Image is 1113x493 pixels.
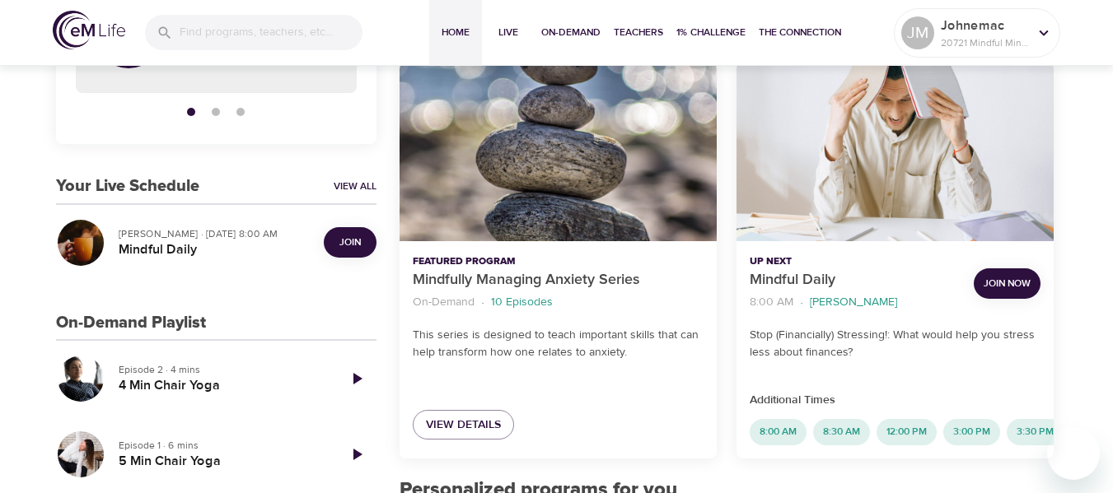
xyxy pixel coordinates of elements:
[413,254,704,269] p: Featured Program
[119,377,324,394] h5: 4 Min Chair Yoga
[943,419,1000,445] div: 3:00 PM
[413,269,704,291] p: Mindfully Managing Anxiety Series
[324,227,376,258] button: Join
[337,359,376,398] a: Play Episode
[941,35,1028,50] p: 20721 Mindful Minutes
[119,438,324,453] p: Episode 1 · 6 mins
[426,415,501,435] span: View Details
[676,24,746,41] span: 1% Challenge
[943,425,1000,439] span: 3:00 PM
[984,275,1031,292] span: Join Now
[1007,419,1064,445] div: 3:30 PM
[750,254,961,269] p: Up Next
[750,291,961,314] nav: breadcrumb
[941,16,1028,35] p: Johnemac
[481,291,484,314] li: ·
[413,294,475,311] p: On-Demand
[337,435,376,474] a: Play Episode
[1007,425,1064,439] span: 3:30 PM
[119,241,311,258] h5: Mindful Daily
[413,410,514,440] a: View Details
[491,294,553,311] p: 10 Episodes
[813,425,870,439] span: 8:30 AM
[413,291,704,314] nav: breadcrumb
[334,179,376,193] a: View All
[810,294,897,311] p: [PERSON_NAME]
[901,16,934,49] div: JM
[119,453,324,470] h5: 5 Min Chair Yoga
[877,425,937,439] span: 12:00 PM
[119,362,324,377] p: Episode 2 · 4 mins
[436,24,475,41] span: Home
[800,291,803,314] li: ·
[974,268,1041,299] button: Join Now
[750,419,807,445] div: 8:00 AM
[339,234,361,251] span: Join
[759,24,841,41] span: The Connection
[413,327,704,361] p: This series is designed to teach important skills that can help transform how one relates to anxi...
[541,24,601,41] span: On-Demand
[1047,427,1100,480] iframe: Button to launch messaging window
[56,314,206,333] h3: On-Demand Playlist
[750,392,1041,409] p: Additional Times
[56,177,199,196] h3: Your Live Schedule
[750,294,793,311] p: 8:00 AM
[750,269,961,291] p: Mindful Daily
[56,430,105,479] button: 5 Min Chair Yoga
[56,354,105,403] button: 4 Min Chair Yoga
[813,419,870,445] div: 8:30 AM
[119,226,311,241] p: [PERSON_NAME] · [DATE] 8:00 AM
[737,63,1054,241] button: Mindful Daily
[489,24,528,41] span: Live
[877,419,937,445] div: 12:00 PM
[53,11,125,49] img: logo
[180,15,362,50] input: Find programs, teachers, etc...
[614,24,663,41] span: Teachers
[400,63,717,241] button: Mindfully Managing Anxiety Series
[750,327,1041,361] p: Stop (Financially) Stressing!: What would help you stress less about finances?
[750,425,807,439] span: 8:00 AM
